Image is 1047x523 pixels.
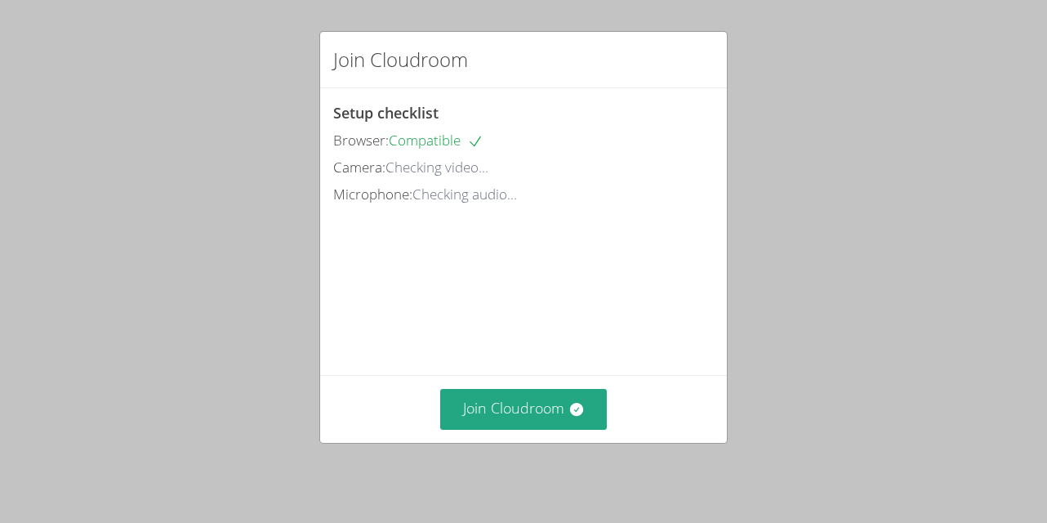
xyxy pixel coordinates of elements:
span: Browser: [333,131,389,150]
h2: Join Cloudroom [333,45,468,74]
button: Join Cloudroom [440,389,608,429]
span: Setup checklist [333,103,439,123]
span: Compatible [389,131,483,150]
span: Checking audio... [412,185,517,203]
span: Microphone: [333,185,412,203]
span: Checking video... [385,158,488,177]
span: Camera: [333,158,385,177]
